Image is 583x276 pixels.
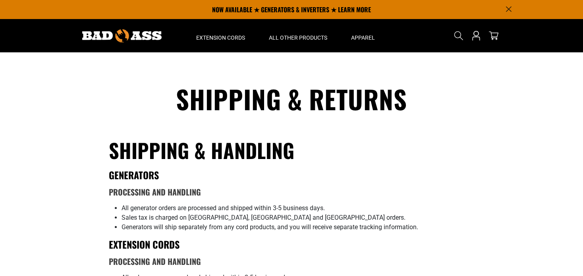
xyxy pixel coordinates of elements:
[82,29,162,42] img: Bad Ass Extension Cords
[351,34,375,41] span: Apparel
[109,186,201,198] strong: Processing and Handling
[109,168,159,182] strong: GENERATORS
[339,19,387,52] summary: Apparel
[122,204,325,212] span: All generator orders are processed and shipped within 3-5 business days.
[109,255,201,267] strong: Processing and Handling
[452,29,465,42] summary: Search
[109,237,180,251] strong: EXTENSION CORDS
[109,82,474,115] h1: Shipping & Returns
[184,19,257,52] summary: Extension Cords
[196,34,245,41] span: Extension Cords
[269,34,327,41] span: All Other Products
[257,19,339,52] summary: All Other Products
[109,135,294,165] strong: Shipping & Handling
[122,214,405,221] span: Sales tax is charged on [GEOGRAPHIC_DATA], [GEOGRAPHIC_DATA] and [GEOGRAPHIC_DATA] orders.
[122,222,474,232] li: Generators will ship separately from any cord products, and you will receive separate tracking in...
